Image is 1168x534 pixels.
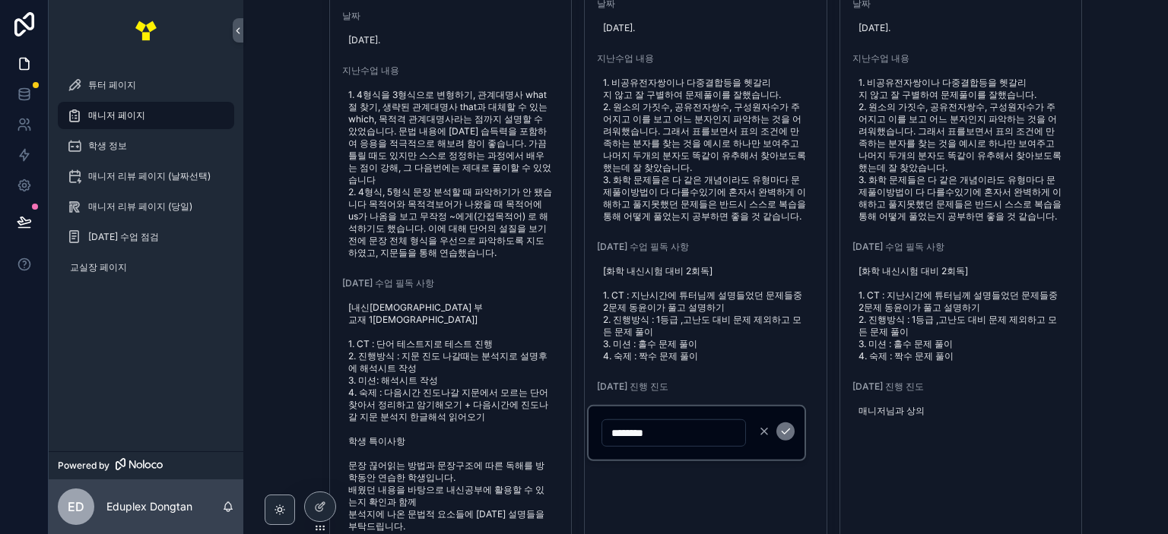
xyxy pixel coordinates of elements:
[88,170,211,182] span: 매니저 리뷰 페이지 (날짜선택)
[342,10,560,22] span: 날짜
[88,140,127,152] span: 학생 정보
[49,61,243,301] div: scrollable content
[106,499,192,514] p: Eduplex Dongtan
[597,52,814,65] span: 지난수업 내용
[859,77,1064,223] span: 1. 비공유전자쌍이나 다중결합등을 헷갈리지 않고 잘 구별하여 문제풀이를 잘했습니다. 2. 원소의 가짓수, 공유전자쌍수, 구성원자수가 주어지고 이를 보고 어느 분자인지 파악하는...
[88,231,159,243] span: [DATE] 수업 점검
[342,65,560,77] span: 지난수업 내용
[58,102,234,129] a: 매니저 페이지
[88,201,192,213] span: 매니저 리뷰 페이지 (당일)
[859,405,1064,417] span: 매니저님과 상의
[603,265,808,362] span: [화학 내신시험 대비 2회독] 1. CT : 지난시간에 튜터님께 설명들었던 문제들중 2문제 동윤이가 풀고 설명하기 2. 진행방식 : 1등급 ,고난도 대비 문제 제외하고 모든 ...
[603,77,808,223] span: 1. 비공유전자쌍이나 다중결합등을 헷갈리지 않고 잘 구별하여 문제풀이를 잘했습니다. 2. 원소의 가짓수, 공유전자쌍수, 구성원자수가 주어지고 이를 보고 어느 분자인지 파악하는...
[58,460,109,472] span: Powered by
[134,18,158,43] img: App logo
[58,71,234,99] a: 튜터 페이지
[342,277,560,289] span: [DATE] 수업 필독 사항
[88,109,145,122] span: 매니저 페이지
[348,34,554,46] span: [DATE].
[68,498,84,516] span: ED
[852,241,1070,253] span: [DATE] 수업 필독 사항
[348,89,554,259] span: 1. 4형식을 3형식으로 변형하기, 관계대명사 what절 찾기, 생략된 관계대명사 that과 대체할 수 있는 which, 목적격 관계대명사라는 점까지 설명할 수 았었습니다. ...
[852,52,1070,65] span: 지난수업 내용
[348,302,554,532] span: [내신[DEMOGRAPHIC_DATA] 부교재 1[DEMOGRAPHIC_DATA]] 1. CT : 단어 테스트지로 테스트 진행 2. 진행방식 : 지문 진도 나갈때는 분석지로 ...
[859,265,1064,362] span: [화학 내신시험 대비 2회독] 1. CT : 지난시간에 튜터님께 설명들었던 문제들중 2문제 동윤이가 풀고 설명하기 2. 진행방식 : 1등급 ,고난도 대비 문제 제외하고 모든 ...
[58,193,234,220] a: 매니저 리뷰 페이지 (당일)
[859,22,1064,34] span: [DATE].
[852,381,1070,393] span: [DATE] 진행 진도
[49,451,243,479] a: Powered by
[597,381,814,393] span: [DATE] 진행 진도
[597,241,814,253] span: [DATE] 수업 필독 사항
[58,254,234,281] a: 교실장 페이지
[58,132,234,160] a: 학생 정보
[70,261,127,273] span: 교실장 페이지
[88,79,136,91] span: 튜터 페이지
[58,163,234,190] a: 매니저 리뷰 페이지 (날짜선택)
[603,22,808,34] span: [DATE].
[58,223,234,251] a: [DATE] 수업 점검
